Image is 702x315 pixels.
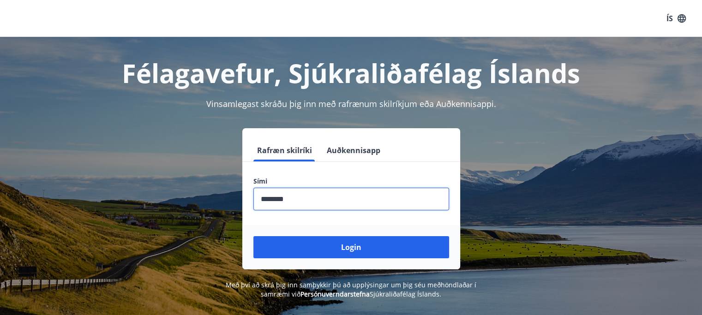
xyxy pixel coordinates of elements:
[300,290,370,298] a: Persónuverndarstefna
[253,236,449,258] button: Login
[253,139,316,161] button: Rafræn skilríki
[226,280,476,298] span: Með því að skrá þig inn samþykkir þú að upplýsingar um þig séu meðhöndlaðar í samræmi við Sjúkral...
[661,10,691,27] button: ÍS
[206,98,496,109] span: Vinsamlegast skráðu þig inn með rafrænum skilríkjum eða Auðkennisappi.
[323,139,384,161] button: Auðkennisapp
[30,55,672,90] h1: Félagavefur, Sjúkraliðafélag Íslands
[253,177,449,186] label: Sími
